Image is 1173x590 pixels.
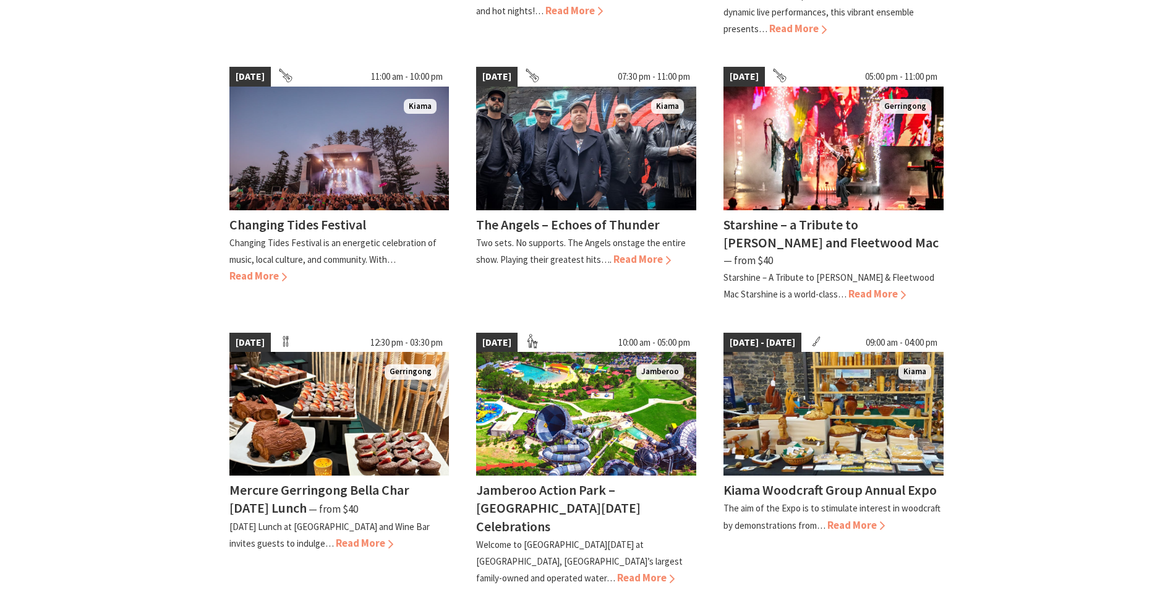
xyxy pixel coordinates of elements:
[229,481,409,516] h4: Mercure Gerringong Bella Char [DATE] Lunch
[476,67,518,87] span: [DATE]
[617,571,675,584] span: Read More
[229,216,366,233] h4: Changing Tides Festival
[613,252,671,266] span: Read More
[365,67,449,87] span: 11:00 am - 10:00 pm
[309,502,358,516] span: ⁠— from $40
[229,237,437,265] p: Changing Tides Festival is an energetic celebration of music, local culture, and community. With…
[723,87,944,210] img: Starshine
[229,521,430,549] p: [DATE] Lunch at [GEOGRAPHIC_DATA] and Wine Bar invites guests to indulge…
[476,539,683,584] p: Welcome to [GEOGRAPHIC_DATA][DATE] at [GEOGRAPHIC_DATA], [GEOGRAPHIC_DATA]’s largest family-owned...
[723,254,773,267] span: ⁠— from $40
[723,271,934,300] p: Starshine – A Tribute to [PERSON_NAME] & Fleetwood Mac Starshine is a world-class…
[723,333,944,587] a: [DATE] - [DATE] 09:00 am - 04:00 pm Kiama Woodcraft Group Display Kiama Kiama Woodcraft Group Ann...
[476,481,641,534] h4: Jamberoo Action Park – [GEOGRAPHIC_DATA][DATE] Celebrations
[385,364,437,380] span: Gerringong
[651,99,684,114] span: Kiama
[723,502,941,531] p: The aim of the Expo is to stimulate interest in woodcraft by demonstrations from…
[229,333,450,587] a: [DATE] 12:30 pm - 03:30 pm Christmas Day Lunch Buffet at Bella Char Gerringong Mercure Gerringong...
[229,67,450,303] a: [DATE] 11:00 am - 10:00 pm Changing Tides Main Stage Kiama Changing Tides Festival Changing Tides...
[404,99,437,114] span: Kiama
[229,352,450,476] img: Christmas Day Lunch Buffet at Bella Char
[476,333,696,587] a: [DATE] 10:00 am - 05:00 pm Jamberoo Action Park Kiama NSW Jamberoo Jamberoo Action Park – [GEOGRA...
[636,364,684,380] span: Jamberoo
[476,352,696,476] img: Jamberoo Action Park Kiama NSW
[723,67,765,87] span: [DATE]
[879,99,931,114] span: Gerringong
[612,67,696,87] span: 07:30 pm - 11:00 pm
[476,87,696,210] img: The Angels
[723,481,937,498] h4: Kiama Woodcraft Group Annual Expo
[848,287,906,301] span: Read More
[229,87,450,210] img: Changing Tides Main Stage
[476,216,660,233] h4: The Angels – Echoes of Thunder
[859,333,944,353] span: 09:00 am - 04:00 pm
[612,333,696,353] span: 10:00 am - 05:00 pm
[898,364,931,380] span: Kiama
[364,333,449,353] span: 12:30 pm - 03:30 pm
[336,536,393,550] span: Read More
[229,67,271,87] span: [DATE]
[476,237,686,265] p: Two sets. No supports. The Angels onstage the entire show. Playing their greatest hits….
[769,22,827,35] span: Read More
[723,216,939,251] h4: Starshine – a Tribute to [PERSON_NAME] and Fleetwood Mac
[723,352,944,476] img: Kiama Woodcraft Group Display
[859,67,944,87] span: 05:00 pm - 11:00 pm
[827,518,885,532] span: Read More
[229,269,287,283] span: Read More
[545,4,603,17] span: Read More
[723,333,801,353] span: [DATE] - [DATE]
[229,333,271,353] span: [DATE]
[476,333,518,353] span: [DATE]
[723,67,944,303] a: [DATE] 05:00 pm - 11:00 pm Starshine Gerringong Starshine – a Tribute to [PERSON_NAME] and Fleetw...
[476,67,696,303] a: [DATE] 07:30 pm - 11:00 pm The Angels Kiama The Angels – Echoes of Thunder Two sets. No supports....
